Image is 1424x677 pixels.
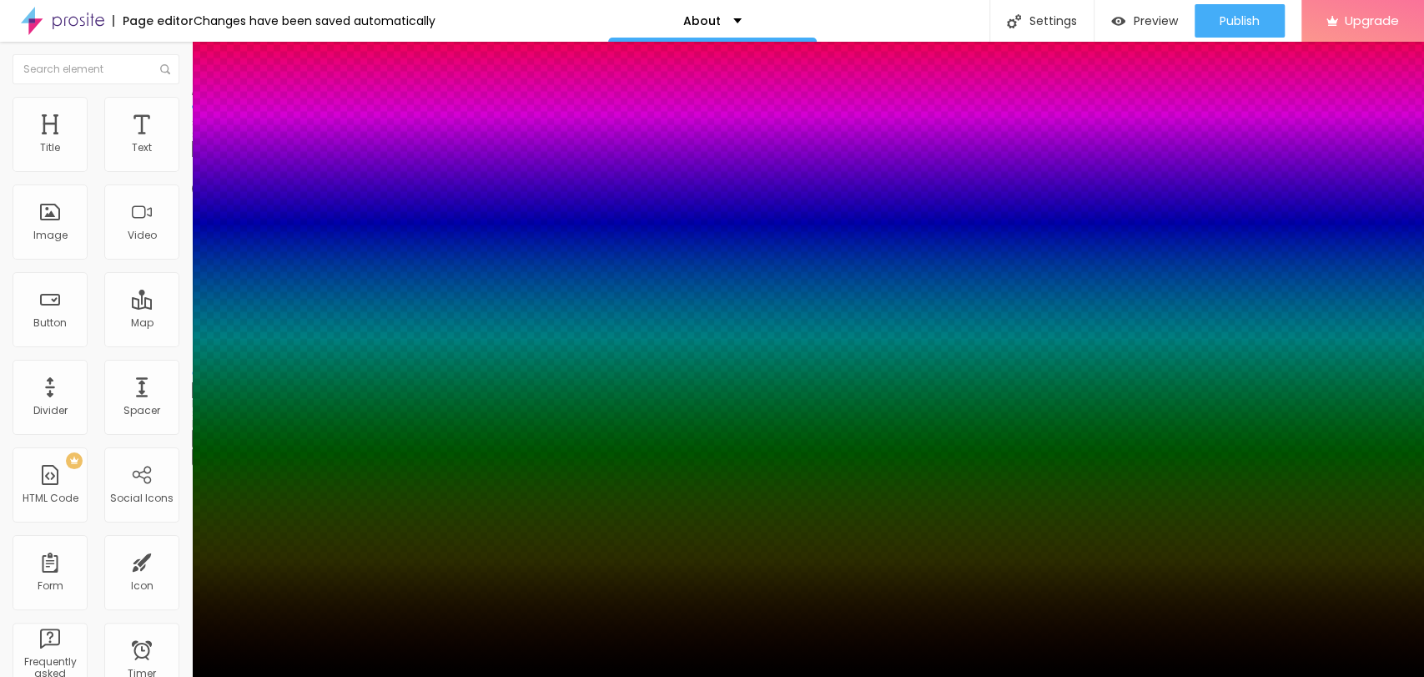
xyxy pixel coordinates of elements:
div: Divider [33,405,68,417]
div: Changes have been saved automatically [194,15,435,27]
div: Video [128,230,157,241]
button: Preview [1094,4,1195,38]
div: Image [33,230,68,241]
div: Text [132,142,152,154]
span: Preview [1134,14,1178,28]
img: view-1.svg [1111,14,1125,28]
img: Icone [1007,14,1021,28]
div: Title [40,142,60,154]
p: About [683,15,721,27]
div: Map [131,317,153,329]
div: Button [33,317,67,329]
div: Form [38,580,63,592]
img: Icone [160,64,170,74]
input: Search element [13,54,179,84]
div: Social Icons [110,493,174,504]
div: HTML Code [23,493,78,504]
div: Icon [131,580,153,592]
span: Upgrade [1345,13,1399,28]
span: Publish [1220,14,1260,28]
button: Publish [1195,4,1285,38]
div: Spacer [123,405,160,417]
div: Page editor [113,15,194,27]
